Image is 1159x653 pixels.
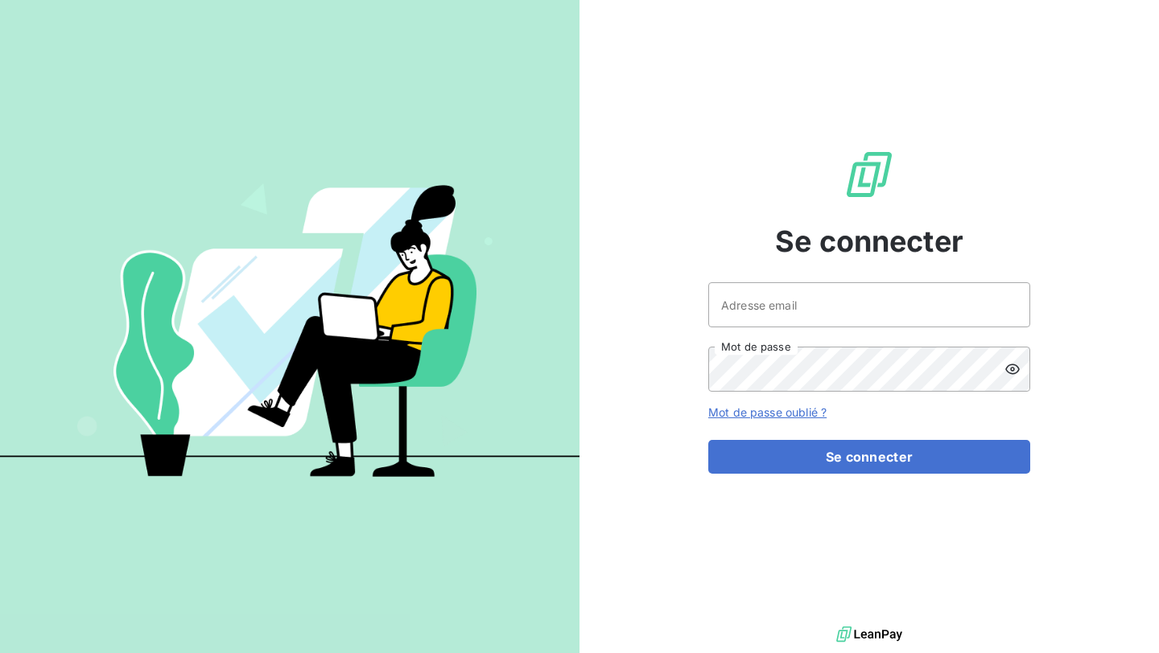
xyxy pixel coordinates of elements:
[843,149,895,200] img: Logo LeanPay
[836,622,902,647] img: logo
[708,405,827,419] a: Mot de passe oublié ?
[775,220,963,263] span: Se connecter
[708,282,1030,327] input: placeholder
[708,440,1030,474] button: Se connecter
